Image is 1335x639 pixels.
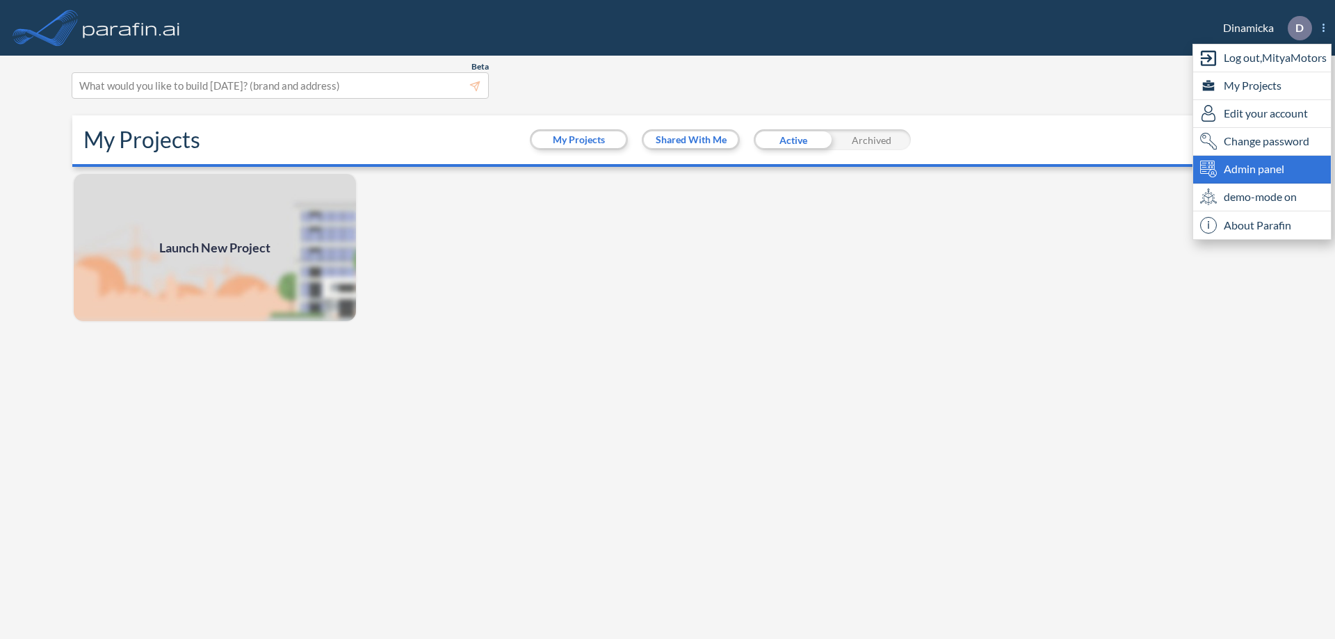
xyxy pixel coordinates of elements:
div: Archived [832,129,911,150]
span: My Projects [1224,77,1281,94]
div: Admin panel [1193,156,1331,184]
span: Beta [471,61,489,72]
span: demo-mode on [1224,188,1297,205]
span: Launch New Project [159,238,270,257]
span: About Parafin [1224,217,1291,234]
h2: My Projects [83,127,200,153]
span: Edit your account [1224,105,1308,122]
img: logo [80,14,183,42]
div: Active [754,129,832,150]
div: Change password [1193,128,1331,156]
div: About Parafin [1193,211,1331,239]
div: Dinamicka [1202,16,1325,40]
span: i [1200,217,1217,234]
a: Launch New Project [72,172,357,323]
div: My Projects [1193,72,1331,100]
div: Log out [1193,45,1331,72]
img: add [72,172,357,323]
span: Log out, MityaMotors [1224,49,1327,66]
span: Change password [1224,133,1309,149]
button: My Projects [532,131,626,148]
button: Shared With Me [644,131,738,148]
div: demo-mode on [1193,184,1331,211]
p: D [1295,22,1304,34]
div: Edit user [1193,100,1331,128]
span: Admin panel [1224,161,1284,177]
